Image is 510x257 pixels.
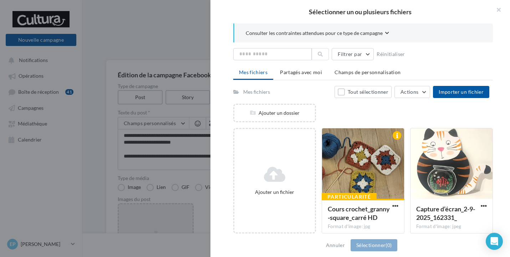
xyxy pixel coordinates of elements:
span: Mes fichiers [239,69,267,75]
div: Open Intercom Messenger [486,233,503,250]
button: Consulter les contraintes attendues pour ce type de campagne [246,29,389,38]
div: Ajouter un dossier [234,109,315,117]
div: Mes fichiers [243,88,270,96]
button: Tout sélectionner [335,86,392,98]
span: Capture d’écran_2-9-2025_162331_ [416,205,475,221]
button: Réinitialiser [374,50,408,58]
span: Actions [401,89,418,95]
button: Actions [394,86,430,98]
span: Partagés avec moi [280,69,322,75]
h2: Sélectionner un ou plusieurs fichiers [222,9,499,15]
span: Cours crochet_granny-square_carré HD [328,205,390,221]
div: Format d'image: jpg [328,223,398,230]
div: Ajouter un fichier [237,189,312,196]
span: Champs de personnalisation [335,69,401,75]
button: Filtrer par [332,48,374,60]
span: Importer un fichier [439,89,484,95]
span: Consulter les contraintes attendues pour ce type de campagne [246,30,383,37]
button: Annuler [323,241,348,250]
span: (0) [386,242,392,248]
button: Sélectionner(0) [351,239,397,251]
div: Format d'image: jpeg [416,223,487,230]
div: Particularité [322,193,377,201]
button: Importer un fichier [433,86,489,98]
